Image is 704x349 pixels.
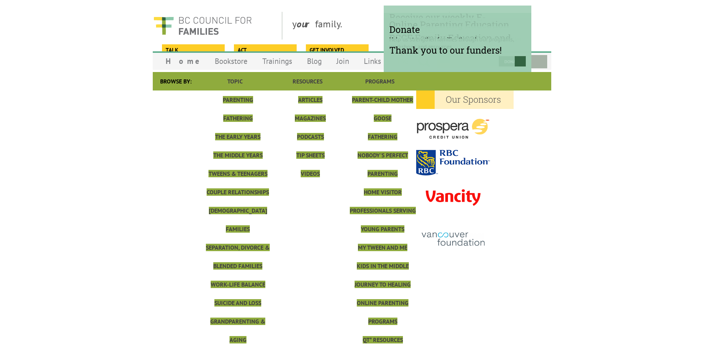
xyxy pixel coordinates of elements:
a: Professionals Serving Young Parents [350,207,416,233]
a: Get Involved Make change happen [306,44,367,55]
span: Talk [166,46,220,54]
a: My Tween and Me [358,244,407,251]
a: The Early Years [215,133,260,140]
a: Suicide and Loss [214,299,261,307]
a: Programs [365,78,394,85]
a: Home Visitor [364,188,402,196]
img: rbc.png [416,150,490,175]
a: Fathering [223,114,253,122]
a: Parent-Child Mother Goose [352,96,413,122]
a: Bookstore [207,52,255,70]
a: Resources [293,78,322,85]
span: Act [238,46,292,54]
a: Couple Relationships [207,188,269,196]
a: Act Take a survey [234,44,296,55]
a: Join [329,52,356,70]
a: Fathering [368,133,397,140]
a: QT* Resources [363,336,403,343]
a: Magazines [295,114,326,122]
img: vancouver_foundation-2.png [416,220,490,259]
a: Parenting [223,96,253,103]
a: Articles [298,96,322,103]
a: Home [158,52,207,70]
a: Journey to Healing [355,281,411,288]
span: Get Involved [310,46,364,54]
a: Podcasts [297,133,324,140]
a: [DEMOGRAPHIC_DATA] Families [209,207,267,233]
img: vancity-3.png [416,177,490,218]
span: Thank you to our funders! [389,44,526,56]
a: Online Parenting Programs [357,299,408,325]
div: Browse By: [153,72,199,90]
strong: our [297,18,315,30]
a: Tip Sheets [296,151,325,159]
h2: Our Sponsors [416,90,514,109]
a: Tweens & Teenagers [208,170,268,177]
img: prospera-4.png [416,109,490,148]
a: The Middle Years [213,151,263,159]
a: Nobody's Perfect Parenting [358,151,408,177]
img: BC Council for FAMILIES [153,12,252,40]
a: Kids in the Middle [357,262,409,270]
a: Trainings [255,52,300,70]
a: Videos [301,170,320,177]
a: Topic [227,78,243,85]
a: Work-Life Balance [211,281,265,288]
div: y family. [286,12,450,40]
a: Blog [300,52,329,70]
a: Links [356,52,389,70]
span: Donate [389,23,526,35]
a: Talk Share your story [162,44,224,55]
span: Receive our weekly E-Newsletter [389,11,526,35]
a: Separation, Divorce & Blended Families [206,244,270,270]
a: Grandparenting & Aging [210,318,265,343]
